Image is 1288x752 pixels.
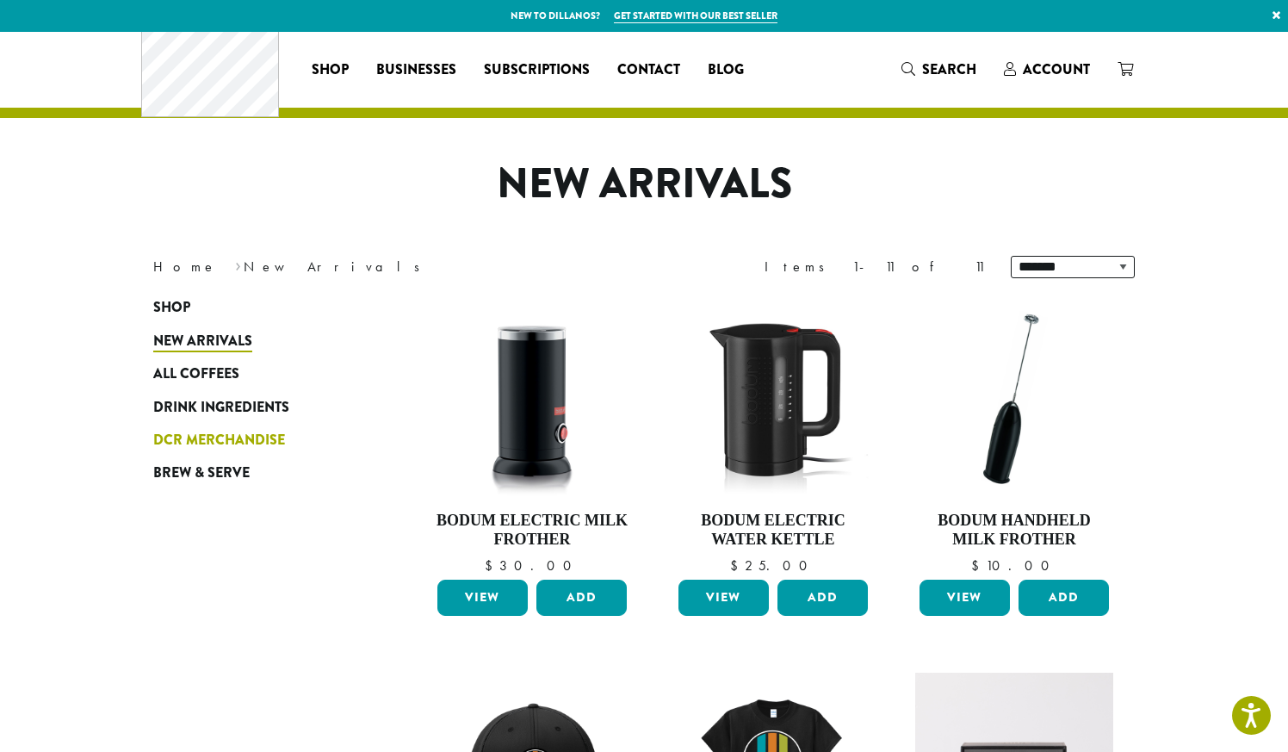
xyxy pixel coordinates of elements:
a: All Coffees [153,357,360,390]
span: Subscriptions [484,59,590,81]
a: Get started with our best seller [614,9,777,23]
button: Add [536,580,627,616]
span: New Arrivals [153,331,252,352]
span: All Coffees [153,364,239,385]
span: Account [1023,59,1090,79]
a: Home [153,258,217,276]
a: Shop [298,56,362,84]
a: New Arrivals [153,325,360,357]
span: Shop [153,297,190,319]
a: View [437,580,528,616]
span: $ [485,556,499,575]
img: DP3954.01-002.png [433,300,631,498]
a: View [920,580,1010,616]
span: $ [971,556,986,575]
a: Drink Ingredients [153,390,360,423]
bdi: 30.00 [485,556,579,575]
a: DCR Merchandise [153,424,360,457]
span: Brew & Serve [153,463,250,484]
h4: Bodum Electric Milk Frother [433,512,631,549]
a: Bodum Electric Water Kettle $25.00 [674,300,872,573]
span: DCR Merchandise [153,430,285,451]
span: Contact [617,59,680,81]
bdi: 25.00 [730,556,815,575]
span: Shop [312,59,349,81]
h4: Bodum Handheld Milk Frother [915,512,1113,549]
span: $ [730,556,745,575]
span: › [235,251,241,277]
h1: New Arrivals [140,159,1148,209]
span: Businesses [376,59,456,81]
img: DP3927.01-002.png [915,300,1113,498]
span: Blog [708,59,744,81]
img: DP3955.01.png [674,300,872,498]
h4: Bodum Electric Water Kettle [674,512,872,549]
button: Add [1019,580,1109,616]
a: Bodum Handheld Milk Frother $10.00 [915,300,1113,573]
a: Bodum Electric Milk Frother $30.00 [433,300,631,573]
a: Brew & Serve [153,457,360,489]
span: Search [922,59,976,79]
a: View [678,580,769,616]
bdi: 10.00 [971,556,1057,575]
a: Shop [153,291,360,324]
span: Drink Ingredients [153,397,289,419]
button: Add [777,580,868,616]
a: Search [888,55,990,84]
nav: Breadcrumb [153,257,618,277]
div: Items 1-11 of 11 [765,257,985,277]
